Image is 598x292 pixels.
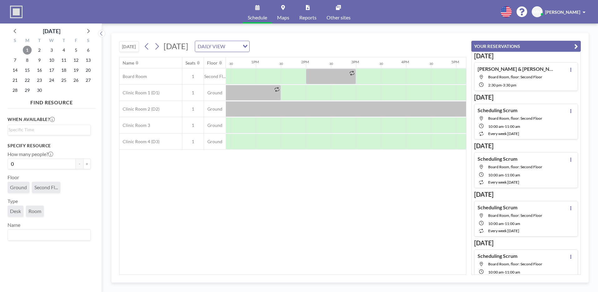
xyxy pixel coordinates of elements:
div: 30 [279,62,283,66]
span: Tuesday, September 30, 2025 [35,86,44,95]
span: Thursday, September 18, 2025 [59,66,68,75]
span: Wednesday, September 17, 2025 [47,66,56,75]
div: 3PM [351,60,359,64]
span: Tuesday, September 23, 2025 [35,76,44,85]
span: Board Room, floor: Second Floor [488,75,542,79]
label: How many people? [8,151,53,157]
span: Saturday, September 6, 2025 [84,46,93,55]
h3: [DATE] [474,239,578,247]
h3: [DATE] [474,52,578,60]
input: Search for option [8,231,87,239]
div: Name [123,60,134,66]
span: Saturday, September 13, 2025 [84,56,93,65]
span: 1 [182,74,204,79]
span: Thursday, September 25, 2025 [59,76,68,85]
div: Floor [207,60,218,66]
span: Board Room, floor: Second Floor [488,262,542,266]
span: 11:00 AM [505,124,520,129]
span: Wednesday, September 10, 2025 [47,56,56,65]
span: 10:00 AM [488,124,504,129]
span: 1 [182,123,204,128]
input: Search for option [227,42,239,50]
span: 11:00 AM [505,173,520,177]
button: [DATE] [119,41,139,52]
span: DAILY VIEW [196,42,226,50]
label: Floor [8,174,19,180]
span: Clinic Room 3 [119,123,150,128]
button: YOUR RESERVATIONS [471,41,581,52]
span: Sunday, September 14, 2025 [11,66,19,75]
div: S [82,37,94,45]
span: 3:30 PM [503,83,516,87]
div: F [70,37,82,45]
span: Second Fl... [204,74,226,79]
span: Sunday, September 21, 2025 [11,76,19,85]
span: MM [533,9,541,15]
span: Ground [204,123,226,128]
span: Monday, September 1, 2025 [23,46,32,55]
label: Name [8,222,20,228]
span: Monday, September 22, 2025 [23,76,32,85]
button: + [83,159,91,169]
span: Monday, September 29, 2025 [23,86,32,95]
span: - [504,173,505,177]
h4: Scheduling Scrum [478,156,517,162]
span: Saturday, September 27, 2025 [84,76,93,85]
h4: Scheduling Scrum [478,204,517,211]
div: 5PM [451,60,459,64]
span: [PERSON_NAME] [545,9,580,15]
div: T [33,37,46,45]
h3: [DATE] [474,93,578,101]
span: 1 [182,139,204,144]
span: Thursday, September 4, 2025 [59,46,68,55]
span: - [504,270,505,274]
span: Sunday, September 7, 2025 [11,56,19,65]
span: 1 [182,90,204,96]
div: [DATE] [43,27,60,35]
h4: Scheduling Scrum [478,253,517,259]
span: 10:00 AM [488,173,504,177]
span: Wednesday, September 24, 2025 [47,76,56,85]
div: M [21,37,33,45]
span: Ground [204,90,226,96]
span: Friday, September 26, 2025 [72,76,80,85]
button: - [76,159,83,169]
div: Search for option [195,41,249,52]
span: Ground [10,184,27,190]
span: 11:00 AM [505,270,520,274]
span: Monday, September 15, 2025 [23,66,32,75]
span: Tuesday, September 2, 2025 [35,46,44,55]
div: 30 [429,62,433,66]
div: 2PM [301,60,309,64]
span: Board Room, floor: Second Floor [488,164,542,169]
img: organization-logo [10,6,23,18]
span: every week [DATE] [488,228,519,233]
div: 1PM [251,60,259,64]
span: Board Room [119,74,147,79]
input: Search for option [8,126,87,133]
span: Sunday, September 28, 2025 [11,86,19,95]
label: Type [8,198,18,204]
span: every week [DATE] [488,131,519,136]
span: Ground [204,106,226,112]
div: Seats [185,60,195,66]
span: - [504,124,505,129]
h3: [DATE] [474,190,578,198]
span: Clinic Room 1 (D1) [119,90,160,96]
span: Monday, September 8, 2025 [23,56,32,65]
h4: Scheduling Scrum [478,107,517,113]
h4: FIND RESOURCE [8,97,96,106]
span: Other sites [327,15,351,20]
span: Room [28,208,41,214]
div: 30 [379,62,383,66]
span: - [504,221,505,226]
span: Tuesday, September 9, 2025 [35,56,44,65]
span: Board Room, floor: Second Floor [488,213,542,218]
span: Wednesday, September 3, 2025 [47,46,56,55]
div: 4PM [401,60,409,64]
div: 30 [329,62,333,66]
span: 11:00 AM [505,221,520,226]
h3: Specify resource [8,143,91,149]
span: 2:30 PM [488,83,502,87]
span: Maps [277,15,289,20]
